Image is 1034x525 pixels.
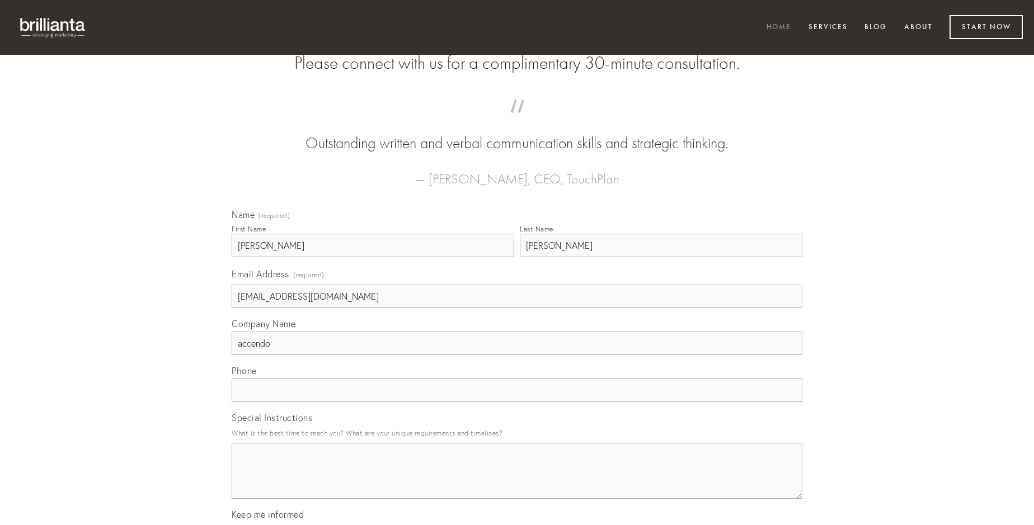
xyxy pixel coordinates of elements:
[897,18,940,37] a: About
[250,111,784,133] span: “
[520,225,553,233] div: Last Name
[293,267,325,282] span: (required)
[857,18,894,37] a: Blog
[232,209,255,220] span: Name
[801,18,855,37] a: Services
[11,11,95,44] img: brillianta - research, strategy, marketing
[232,412,312,423] span: Special Instructions
[759,18,798,37] a: Home
[250,154,784,190] figcaption: — [PERSON_NAME], CEO, TouchPlan
[232,53,802,74] h2: Please connect with us for a complimentary 30-minute consultation.
[258,212,290,219] span: (required)
[232,365,257,376] span: Phone
[232,318,295,329] span: Company Name
[950,15,1023,39] a: Start Now
[232,425,802,441] p: What is the best time to reach you? What are your unique requirements and timelines?
[232,268,289,280] span: Email Address
[232,225,266,233] div: First Name
[232,509,304,520] span: Keep me informed
[250,111,784,154] blockquote: Outstanding written and verbal communication skills and strategic thinking.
